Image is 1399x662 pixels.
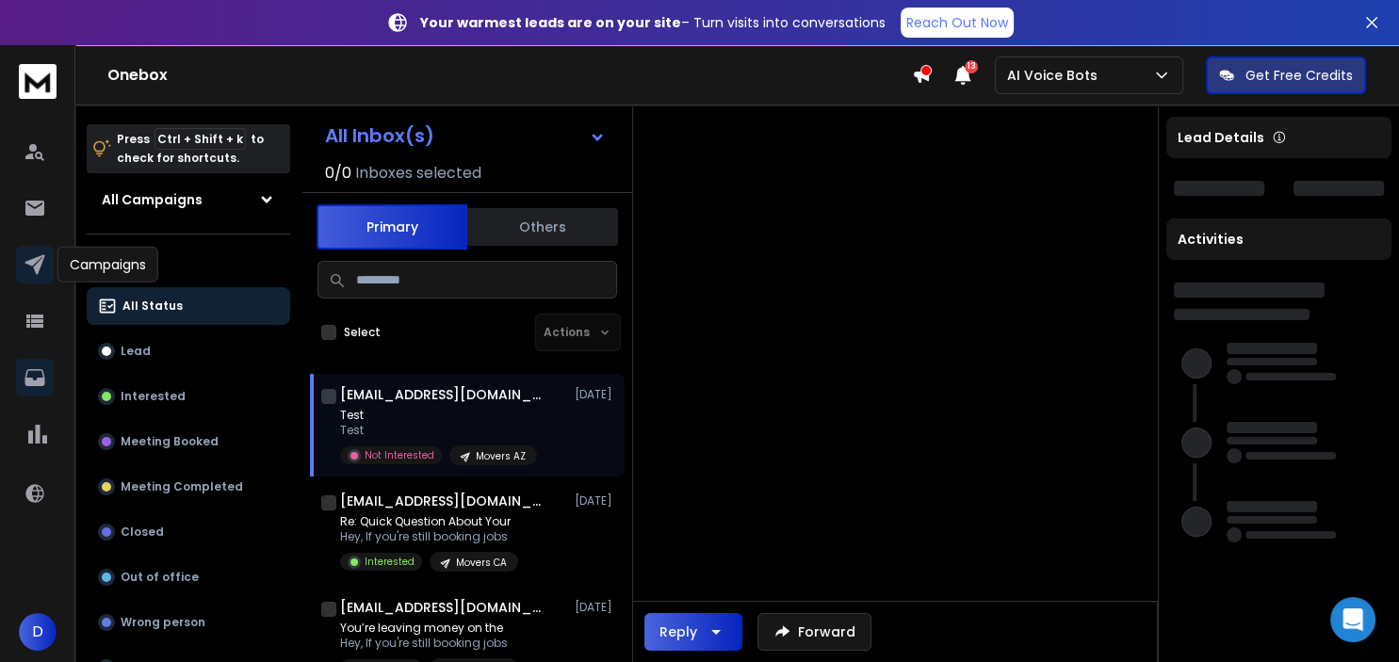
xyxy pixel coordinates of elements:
p: Interested [365,555,415,569]
p: Meeting Booked [121,434,219,449]
button: All Campaigns [87,181,290,218]
p: You’re leaving money on the [340,621,518,636]
h1: All Campaigns [102,190,203,209]
h1: All Inbox(s) [325,126,434,145]
a: Reach Out Now [901,8,1014,38]
div: Activities [1166,218,1391,260]
label: Select [344,325,381,340]
p: Re: Quick Question About Your [340,514,518,529]
button: Forward [757,613,871,651]
p: Test [340,423,537,438]
h1: [EMAIL_ADDRESS][DOMAIN_NAME] [340,385,547,404]
button: Reply [644,613,742,651]
p: [DATE] [575,600,617,615]
p: AI Voice Bots [1007,66,1105,85]
h3: Filters [87,250,290,276]
p: Lead Details [1178,128,1264,147]
button: Meeting Booked [87,423,290,460]
h1: [EMAIL_ADDRESS][DOMAIN_NAME] [340,598,547,617]
strong: Your warmest leads are on your site [420,13,681,32]
button: Out of office [87,558,290,596]
p: Not Interested [365,448,434,462]
p: Movers CA [456,556,507,570]
button: Closed [87,513,290,551]
button: All Status [87,287,290,325]
span: 13 [965,60,978,73]
p: Hey, If you're still booking jobs [340,636,518,651]
button: Primary [317,204,467,250]
p: Out of office [121,570,199,585]
span: Ctrl + Shift + k [155,128,246,150]
button: Others [467,206,618,248]
button: All Inbox(s) [310,117,621,154]
p: Get Free Credits [1245,66,1353,85]
p: All Status [122,299,183,314]
p: – Turn visits into conversations [420,13,886,32]
p: Hey, If you're still booking jobs [340,529,518,544]
div: Open Intercom Messenger [1330,597,1375,642]
p: Press to check for shortcuts. [117,130,264,168]
p: Wrong person [121,615,205,630]
p: [DATE] [575,387,617,402]
button: D [19,613,57,651]
p: Movers AZ [476,449,526,463]
p: Interested [121,389,186,404]
h1: [EMAIL_ADDRESS][DOMAIN_NAME] [340,492,547,510]
button: Wrong person [87,604,290,641]
button: Interested [87,378,290,415]
div: Campaigns [57,247,158,283]
button: Get Free Credits [1206,57,1366,94]
p: [DATE] [575,493,617,509]
h1: Onebox [107,64,912,87]
p: Meeting Completed [121,479,243,494]
span: 0 / 0 [325,162,351,185]
div: Reply [659,622,697,641]
p: Closed [121,525,164,540]
button: Meeting Completed [87,468,290,506]
p: Test [340,408,537,423]
img: logo [19,64,57,99]
h3: Inboxes selected [355,162,481,185]
p: Lead [121,344,151,359]
button: Lead [87,332,290,370]
p: Reach Out Now [906,13,1008,32]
